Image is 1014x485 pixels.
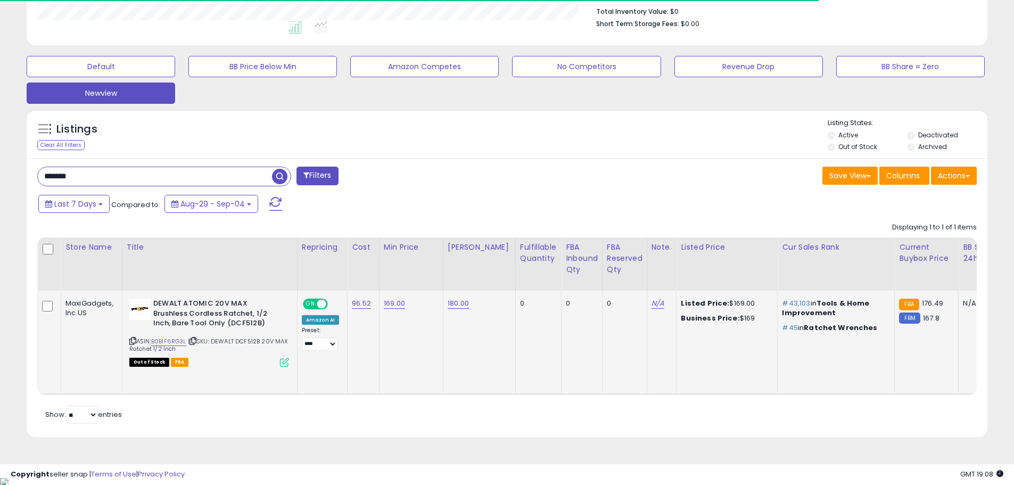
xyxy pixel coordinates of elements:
div: FBA Reserved Qty [607,242,642,275]
b: Short Term Storage Fees: [596,19,679,28]
button: BB Share = Zero [836,56,985,77]
small: FBM [899,313,920,324]
strong: Copyright [11,469,50,479]
div: Displaying 1 to 1 of 1 items [892,223,977,233]
span: All listings that are currently out of stock and unavailable for purchase on Amazon [129,358,169,367]
b: DEWALT ATOMIC 20V MAX Brushless Cordless Ratchet, 1/2 Inch, Bare Tool Only (DCF512B) [153,299,283,331]
div: Clear All Filters [37,140,85,150]
label: Active [838,130,858,139]
button: Revenue Drop [674,56,823,77]
button: Amazon Competes [350,56,499,77]
button: Last 7 Days [38,195,110,213]
li: $0 [596,4,969,17]
span: Ratchet Wrenches [804,323,877,333]
span: Last 7 Days [54,199,96,209]
div: FBA inbound Qty [566,242,598,275]
a: N/A [652,298,664,309]
p: in [782,323,886,333]
p: Listing States: [828,118,987,128]
div: Fulfillable Quantity [520,242,557,264]
button: No Competitors [512,56,661,77]
span: FBA [171,358,189,367]
button: Filters [296,167,338,185]
label: Out of Stock [838,142,877,151]
label: Archived [918,142,947,151]
h5: Listings [56,122,97,137]
div: Min Price [384,242,439,253]
small: FBA [899,299,919,310]
button: Aug-29 - Sep-04 [164,195,258,213]
div: Cur Sales Rank [782,242,890,253]
div: seller snap | | [11,470,185,480]
div: 0 [566,299,594,308]
span: Tools & Home Improvement [782,298,869,318]
a: Privacy Policy [138,469,185,479]
p: in [782,299,886,318]
div: MaxiGadgets, Inc US [65,299,114,318]
div: Repricing [302,242,343,253]
b: Total Inventory Value: [596,7,669,16]
div: Store Name [65,242,118,253]
div: N/A [963,299,998,308]
img: 31r-bujUj3L._SL40_.jpg [129,299,151,320]
span: #45 [782,323,797,333]
a: 96.52 [352,298,371,309]
span: ON [304,300,317,309]
div: 0 [607,299,639,308]
div: BB Share 24h. [963,242,1002,264]
button: Save View [822,167,878,185]
div: $169.00 [681,299,769,308]
div: [PERSON_NAME] [448,242,511,253]
a: 169.00 [384,298,405,309]
span: 176.49 [922,298,943,308]
span: 167.8 [923,313,939,323]
a: B0B1F6RG3L [151,337,186,346]
span: 2025-09-12 19:08 GMT [960,469,1003,479]
a: 180.00 [448,298,469,309]
div: Note [652,242,672,253]
div: Title [127,242,293,253]
span: Compared to: [111,200,160,210]
a: Terms of Use [91,469,136,479]
span: Aug-29 - Sep-04 [180,199,245,209]
span: $0.00 [681,19,699,29]
button: Newview [27,83,175,104]
div: $169 [681,314,769,323]
label: Deactivated [918,130,958,139]
b: Listed Price: [681,298,729,308]
span: OFF [326,300,343,309]
div: Preset: [302,327,339,351]
button: Default [27,56,175,77]
button: BB Price Below Min [188,56,337,77]
span: Columns [886,170,920,181]
div: Listed Price [681,242,773,253]
div: Amazon AI [302,315,339,325]
div: ASIN: [129,299,289,366]
span: #43,103 [782,298,810,308]
button: Actions [931,167,977,185]
b: Business Price: [681,313,739,323]
span: Show: entries [45,409,122,420]
div: Current Buybox Price [899,242,954,264]
div: 0 [520,299,553,308]
button: Columns [879,167,929,185]
div: Cost [352,242,375,253]
span: | SKU: DEWALT DCF512B 20V MAX Ratchet 1/2 Inch [129,337,288,353]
